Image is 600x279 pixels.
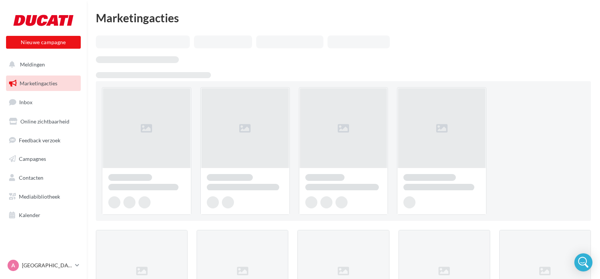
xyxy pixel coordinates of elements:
span: Marketingacties [20,80,57,86]
a: Online zichtbaarheid [5,114,82,129]
a: Kalender [5,207,82,223]
p: [GEOGRAPHIC_DATA] [22,262,72,269]
a: Feedback verzoek [5,133,82,148]
span: Feedback verzoek [19,137,60,143]
span: Kalender [19,212,40,218]
span: A [11,262,15,269]
span: Contacten [19,174,43,181]
span: Inbox [19,99,32,105]
a: Mediabibliotheek [5,189,82,205]
span: Online zichtbaarheid [20,118,69,125]
span: Mediabibliotheek [19,193,60,200]
a: Marketingacties [5,76,82,91]
span: Campagnes [19,156,46,162]
button: Nieuwe campagne [6,36,81,49]
button: Meldingen [5,57,79,72]
div: Marketingacties [96,12,591,23]
a: Contacten [5,170,82,186]
div: Open Intercom Messenger [574,253,592,271]
a: Campagnes [5,151,82,167]
a: Inbox [5,94,82,110]
span: Meldingen [20,61,45,68]
a: A [GEOGRAPHIC_DATA] [6,258,81,273]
